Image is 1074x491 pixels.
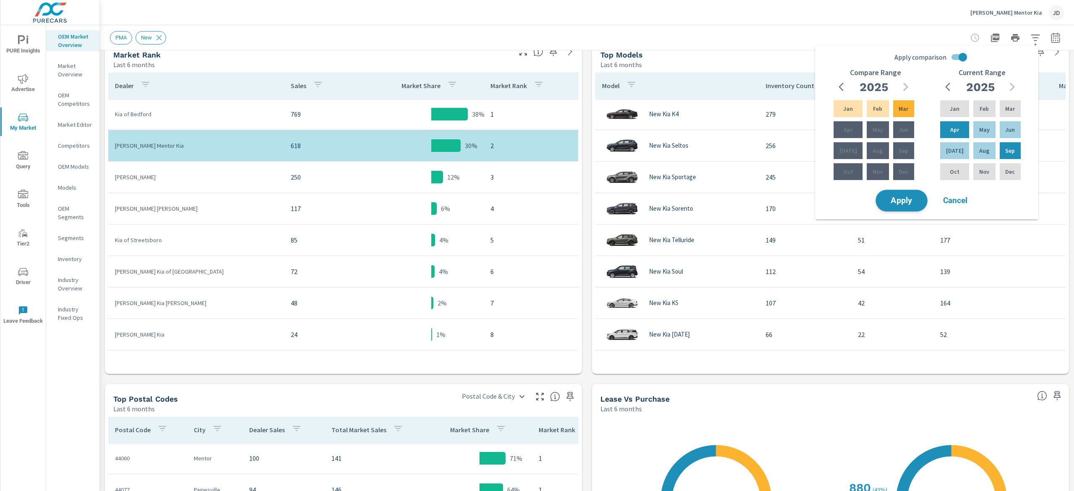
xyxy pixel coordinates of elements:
p: 8 [490,329,572,340]
p: 71% [510,453,522,463]
span: New [136,34,157,41]
p: 12% [447,172,460,182]
span: Advertise [3,74,43,94]
p: Kia of Streetsboro [115,236,277,244]
p: 3 [490,172,572,182]
span: Save this to your personalized report [547,45,560,58]
h5: Top Postal Codes [113,394,178,403]
div: OEM Segments [46,202,99,223]
p: 107 [766,298,845,308]
p: Dec [1005,167,1015,176]
p: 30% [465,141,477,151]
p: Sep [899,146,908,155]
p: Inventory [58,255,93,263]
p: 6 [490,266,572,277]
p: OEM Competitors [58,91,93,108]
span: Leave Feedback [3,306,43,326]
span: My Market [3,112,43,133]
p: Inventory Count [766,81,814,90]
img: glamour [605,133,639,158]
img: glamour [605,102,639,127]
p: Dealer [115,81,134,90]
p: Nov [979,167,989,176]
span: Save this to your personalized report [1051,389,1064,402]
p: 164 [940,298,1029,308]
p: 1 [490,109,572,119]
span: Query [3,151,43,172]
p: 52 [940,329,1029,340]
p: Mar [899,104,908,113]
img: glamour [605,353,639,379]
p: New Kia Soul [649,268,683,275]
span: Driver [3,267,43,287]
p: Market Overview [58,62,93,78]
p: Market Editor [58,120,93,129]
p: Mar [1005,104,1015,113]
h5: Market Rank [113,50,161,59]
p: 42 [858,298,927,308]
p: 245 [766,172,845,182]
p: 66 [766,329,845,340]
div: OEM Models [46,160,99,173]
p: Apr [950,125,959,134]
p: 256 [766,141,845,151]
p: May [873,125,883,134]
div: nav menu [0,25,46,334]
p: Oct [843,167,853,176]
p: 1% [436,329,446,340]
a: See more details in report [563,45,577,58]
h6: Current Range [959,68,1006,77]
p: 117 [291,204,372,214]
p: Aug [979,146,989,155]
p: [PERSON_NAME] Kia [PERSON_NAME] [115,299,277,307]
p: Last 6 months [113,60,155,70]
div: New [136,31,166,44]
p: 72 [291,266,372,277]
button: Print Report [1007,29,1024,46]
p: [PERSON_NAME] Kia [115,330,277,339]
h6: Compare Range [850,68,901,77]
h2: 2025 [966,80,995,94]
p: Nov [873,167,883,176]
span: Save this to your personalized report [1034,45,1047,58]
p: Market Rank [539,426,575,434]
p: 139 [940,266,1029,277]
p: 2 [490,141,572,151]
p: [PERSON_NAME] [115,173,277,181]
p: City [194,426,206,434]
p: Jan [950,104,959,113]
p: Model [602,81,620,90]
div: Market Overview [46,60,99,81]
h2: 2025 [860,80,888,94]
p: Feb [980,104,989,113]
p: Aug [873,146,883,155]
img: glamour [605,259,639,284]
p: 112 [766,266,845,277]
button: Make Fullscreen [533,390,547,403]
p: Industry Fixed Ops [58,305,93,322]
p: [PERSON_NAME] Mentor Kia [970,9,1042,16]
p: 48 [291,298,372,308]
span: Save this to your personalized report [563,390,577,403]
button: Select Date Range [1047,29,1064,46]
img: glamour [605,165,639,190]
p: Dec [899,167,908,176]
div: Market Editor [46,118,99,131]
span: Understand how shoppers are deciding to purchase vehicles. Sales data is based off market registr... [1037,391,1047,401]
p: 22 [858,329,927,340]
p: Segments [58,234,93,242]
p: New Kia Telluride [649,236,694,244]
span: Tools [3,190,43,210]
p: [DATE] [839,146,857,155]
span: PMA [110,34,132,41]
span: Tier2 [3,228,43,249]
p: Competitors [58,141,93,150]
p: 250 [291,172,372,182]
p: 44060 [115,454,180,462]
span: Apply [884,197,919,205]
p: [PERSON_NAME] Mentor Kia [115,141,277,150]
p: Jan [843,104,853,113]
p: Dealer Sales [249,426,285,434]
p: New Kia Sportage [649,173,696,181]
p: 618 [291,141,372,151]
